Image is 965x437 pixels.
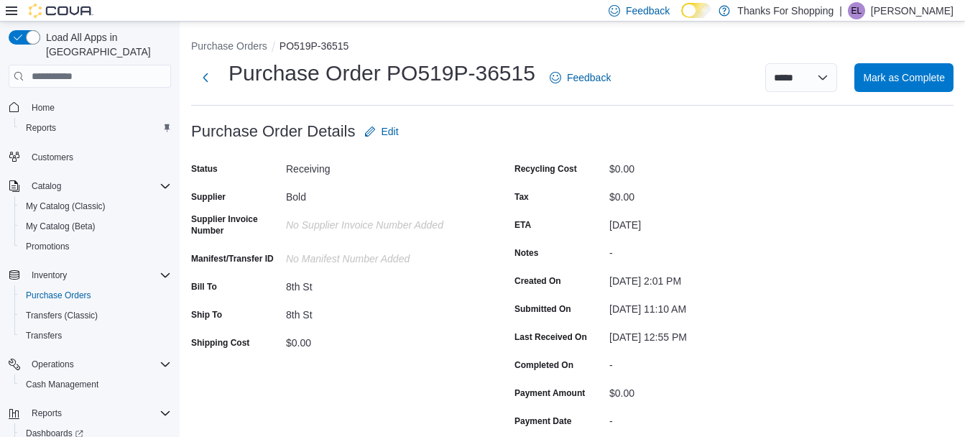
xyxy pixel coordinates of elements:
button: Edit [359,117,405,146]
div: - [609,410,802,427]
span: Cash Management [26,379,98,390]
a: My Catalog (Classic) [20,198,111,215]
button: Transfers [14,326,177,346]
div: $0.00 [286,331,479,349]
button: Mark as Complete [854,63,954,92]
label: Created On [514,275,561,287]
button: Transfers (Classic) [14,305,177,326]
span: EL [851,2,862,19]
label: Ship To [191,309,222,321]
div: - [609,241,802,259]
div: Receiving [286,157,479,175]
div: Emily Loshack [848,2,865,19]
label: Shipping Cost [191,337,249,349]
button: Home [3,96,177,117]
span: Promotions [20,238,171,255]
button: Purchase Orders [14,285,177,305]
span: Feedback [567,70,611,85]
span: Reports [32,408,62,419]
button: Customers [3,147,177,167]
a: Transfers (Classic) [20,307,103,324]
button: Reports [3,403,177,423]
span: Promotions [26,241,70,252]
button: Inventory [26,267,73,284]
span: Cash Management [20,376,171,393]
label: Manifest/Transfer ID [191,253,274,264]
p: [PERSON_NAME] [871,2,954,19]
span: Feedback [626,4,670,18]
span: Transfers (Classic) [20,307,171,324]
div: 8th St [286,303,479,321]
span: Purchase Orders [26,290,91,301]
span: Mark as Complete [863,70,945,85]
div: No Supplier Invoice Number added [286,213,479,231]
label: Bill To [191,281,217,293]
img: Cova [29,4,93,18]
span: Inventory [32,270,67,281]
button: My Catalog (Beta) [14,216,177,236]
h1: Purchase Order PO519P-36515 [228,59,535,88]
label: Tax [514,191,529,203]
nav: An example of EuiBreadcrumbs [191,39,954,56]
span: Home [26,98,171,116]
p: Thanks For Shopping [737,2,834,19]
span: Transfers [26,330,62,341]
div: [DATE] [609,213,802,231]
span: Purchase Orders [20,287,171,304]
span: Inventory [26,267,171,284]
span: Reports [26,405,171,422]
span: Operations [32,359,74,370]
a: Transfers [20,327,68,344]
span: Home [32,102,55,114]
span: Operations [26,356,171,373]
a: Home [26,99,60,116]
span: My Catalog (Classic) [26,201,106,212]
label: Notes [514,247,538,259]
div: [DATE] 11:10 AM [609,298,802,315]
button: Next [191,63,220,92]
button: Reports [14,118,177,138]
label: ETA [514,219,531,231]
button: Operations [26,356,80,373]
label: Status [191,163,218,175]
span: My Catalog (Beta) [26,221,96,232]
label: Last Received On [514,331,587,343]
span: Load All Apps in [GEOGRAPHIC_DATA] [40,30,171,59]
label: Completed On [514,359,573,371]
label: Payment Date [514,415,571,427]
a: Customers [26,149,79,166]
a: Promotions [20,238,75,255]
span: My Catalog (Beta) [20,218,171,235]
span: My Catalog (Classic) [20,198,171,215]
button: Catalog [3,176,177,196]
label: Supplier Invoice Number [191,213,280,236]
span: Catalog [26,178,171,195]
button: Operations [3,354,177,374]
span: Edit [382,124,399,139]
div: $0.00 [609,185,802,203]
a: My Catalog (Beta) [20,218,101,235]
span: Customers [32,152,73,163]
button: Purchase Orders [191,40,267,52]
button: PO519P-36515 [280,40,349,52]
div: [DATE] 12:55 PM [609,326,802,343]
button: Promotions [14,236,177,257]
div: [DATE] 2:01 PM [609,270,802,287]
a: Cash Management [20,376,104,393]
button: Cash Management [14,374,177,395]
button: Inventory [3,265,177,285]
span: Dark Mode [681,18,682,19]
button: Catalog [26,178,67,195]
a: Purchase Orders [20,287,97,304]
a: Reports [20,119,62,137]
div: - [609,354,802,371]
label: Supplier [191,191,226,203]
span: Reports [26,122,56,134]
span: Transfers (Classic) [26,310,98,321]
span: Catalog [32,180,61,192]
div: Bold [286,185,479,203]
p: | [839,2,842,19]
input: Dark Mode [681,3,711,18]
label: Payment Amount [514,387,585,399]
div: $0.00 [609,382,802,399]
